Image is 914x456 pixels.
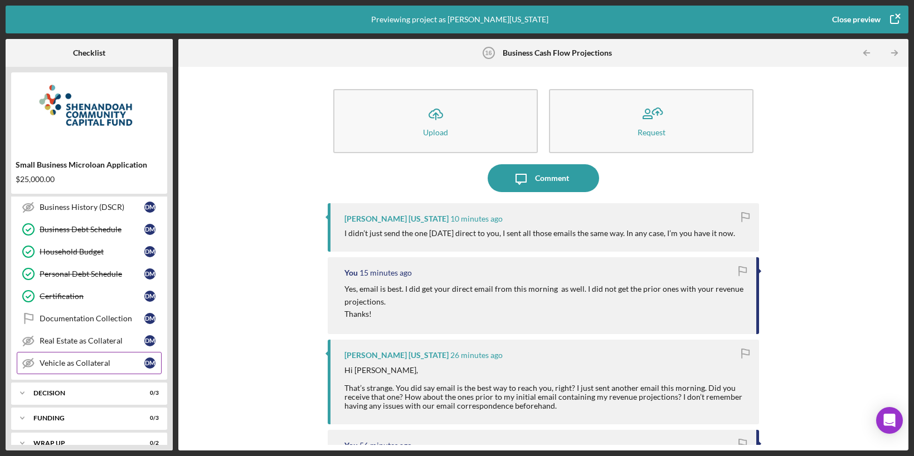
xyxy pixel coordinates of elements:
[40,292,144,301] div: Certification
[359,268,412,277] time: 2025-09-24 16:25
[832,8,881,31] div: Close preview
[144,291,155,302] div: D M
[16,160,163,169] div: Small Business Microloan Application
[359,441,412,450] time: 2025-09-24 15:45
[344,214,449,223] div: [PERSON_NAME] [US_STATE]
[139,440,159,447] div: 0 / 2
[139,390,159,396] div: 0 / 3
[485,50,492,56] tspan: 16
[33,415,131,421] div: Funding
[344,366,748,410] div: Hi [PERSON_NAME], That’s strange. You did say email is the best way to reach you, right? I just s...
[876,407,903,434] div: Open Intercom Messenger
[344,441,358,450] div: You
[344,283,745,308] p: Yes, email is best. I did get your direct email from this morning as well. I did not get the prio...
[344,268,358,277] div: You
[144,224,155,235] div: D M
[11,78,167,145] img: Product logo
[371,6,548,33] div: Previewing project as [PERSON_NAME][US_STATE]
[450,214,503,223] time: 2025-09-24 16:30
[821,8,908,31] button: Close preview
[144,335,155,346] div: D M
[144,357,155,369] div: D M
[73,48,105,57] b: Checklist
[488,164,599,192] button: Comment
[40,247,144,256] div: Household Budget
[33,440,131,447] div: Wrap up
[144,313,155,324] div: D M
[549,89,753,153] button: Request
[33,390,131,396] div: Decision
[503,48,612,57] b: Business Cash Flow Projections
[638,128,665,136] div: Request
[144,202,155,213] div: D M
[40,359,144,367] div: Vehicle as Collateral
[535,164,569,192] div: Comment
[40,336,144,345] div: Real Estate as Collateral
[344,308,745,320] p: Thanks!
[333,89,538,153] button: Upload
[40,203,144,212] div: Business History (DSCR)
[144,246,155,257] div: D M
[450,351,503,360] time: 2025-09-24 16:15
[40,314,144,323] div: Documentation Collection
[40,225,144,234] div: Business Debt Schedule
[344,351,449,360] div: [PERSON_NAME] [US_STATE]
[344,229,735,238] div: I didn’t just send the one [DATE] direct to you, I sent all those emails the same way. In any cas...
[16,175,163,184] div: $25,000.00
[40,269,144,278] div: Personal Debt Schedule
[139,415,159,421] div: 0 / 3
[423,128,448,136] div: Upload
[144,268,155,280] div: D M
